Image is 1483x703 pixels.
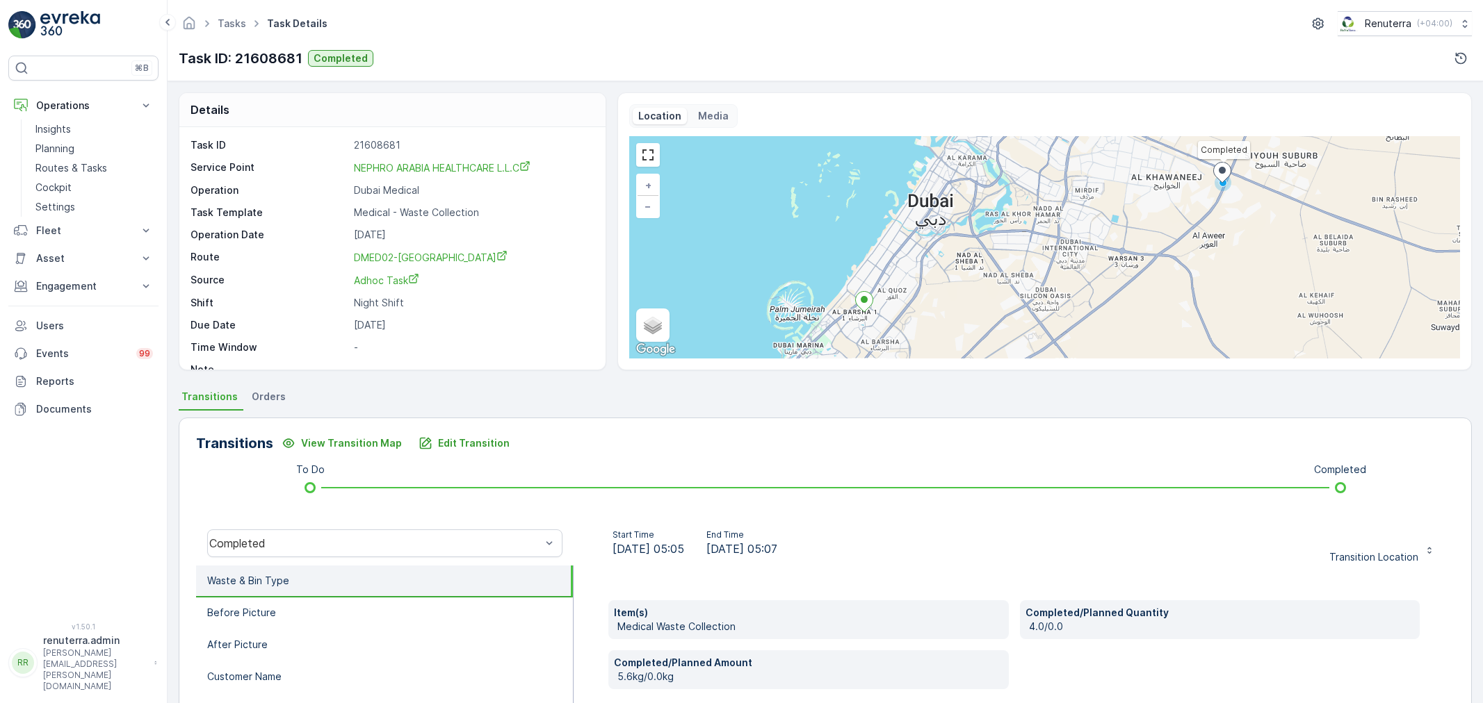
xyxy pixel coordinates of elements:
img: logo [8,11,36,39]
p: 5.6kg/0.0kg [617,670,1003,684]
button: RRrenuterra.admin[PERSON_NAME][EMAIL_ADDRESS][PERSON_NAME][DOMAIN_NAME] [8,634,159,692]
p: ⌘B [135,63,149,74]
p: Fleet [36,224,131,238]
p: Completed/Planned Amount [614,656,1003,670]
button: Edit Transition [410,432,518,454]
a: Layers [638,310,668,340]
p: Transition Location [1329,550,1418,564]
p: Completed [314,51,368,65]
p: - [354,363,591,377]
p: Note [191,363,348,377]
p: Customer Name [207,670,282,684]
span: NEPHRO ARABIA HEALTHCARE L.L.C [354,162,530,174]
p: Operation Date [191,228,348,242]
p: Time Window [191,340,348,354]
button: View Transition Map [273,432,410,454]
p: Shift [191,296,348,310]
p: ( +04:00 ) [1417,18,1452,29]
p: 4.0/0.0 [1029,620,1415,634]
a: Adhoc Task [354,273,591,288]
p: Task ID [191,138,348,152]
span: Orders [252,390,286,404]
p: Operation [191,183,348,197]
a: Insights [30,119,159,139]
a: Homepage [181,21,197,33]
p: View Transition Map [301,436,402,450]
a: Users [8,312,159,340]
p: After Picture [207,638,268,652]
a: Cockpit [30,178,159,197]
div: RR [12,652,34,674]
p: Settings [35,200,75,214]
p: Service Point [191,160,348,175]
p: Planning [35,142,74,156]
button: Renuterra(+04:00) [1338,11,1472,36]
p: To Do [296,463,325,477]
button: Asset [8,245,159,272]
p: 21608681 [354,138,591,152]
p: 99 [139,348,150,359]
p: Task ID: 21608681 [179,48,302,69]
p: Media [698,109,729,123]
a: Tasks [218,17,246,29]
span: [DATE] 05:05 [613,540,684,557]
span: [DATE] 05:07 [706,540,777,557]
span: Adhoc Task [354,274,419,286]
p: [DATE] [354,228,591,242]
p: Users [36,319,153,333]
a: Reports [8,367,159,395]
p: Cockpit [35,181,72,195]
a: Documents [8,395,159,423]
p: End Time [706,529,777,540]
p: [PERSON_NAME][EMAIL_ADDRESS][PERSON_NAME][DOMAIN_NAME] [43,647,147,692]
p: Events [36,347,128,361]
a: NEPHRO ARABIA HEALTHCARE L.L.C [354,160,591,175]
p: Completed/Planned Quantity [1026,606,1415,620]
p: Route [191,250,348,265]
p: Due Date [191,318,348,332]
span: + [645,179,651,191]
p: Insights [35,122,71,136]
p: Operations [36,99,131,113]
p: Completed [1314,463,1366,477]
button: Transition Location [1321,532,1443,554]
img: logo_light-DOdMpM7g.png [40,11,100,39]
span: DMED02-[GEOGRAPHIC_DATA] [354,251,508,263]
img: Google [633,340,679,358]
p: - [354,340,591,354]
p: Documents [36,402,153,416]
span: Task Details [264,17,330,31]
p: Before Picture [207,606,276,620]
p: renuterra.admin [43,634,147,647]
a: View Fullscreen [638,144,658,165]
p: Routes & Tasks [35,161,107,175]
span: − [645,200,651,212]
p: Details [191,101,229,118]
a: Open this area in Google Maps (opens a new window) [633,340,679,358]
p: Start Time [613,529,684,540]
p: Dubai Medical [354,183,591,197]
a: Routes & Tasks [30,158,159,178]
a: Zoom In [638,175,658,196]
button: Operations [8,92,159,119]
p: Reports [36,374,153,388]
p: [DATE] [354,318,591,332]
button: Fleet [8,217,159,245]
p: Medical - Waste Collection [354,206,591,220]
a: Settings [30,197,159,217]
p: Medical Waste Collection [617,620,1003,634]
button: Engagement [8,272,159,300]
p: Engagement [36,279,131,293]
p: Asset [36,251,131,265]
img: Screenshot_2024-07-26_at_13.33.01.png [1338,16,1359,31]
a: Events99 [8,340,159,367]
div: Completed [209,537,541,549]
button: Completed [308,50,373,67]
p: Item(s) [614,606,1003,620]
p: Task Template [191,206,348,220]
p: Night Shift [354,296,591,310]
p: Edit Transition [438,436,510,450]
p: Location [638,109,681,123]
p: Renuterra [1365,17,1411,31]
p: Transitions [196,433,273,454]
